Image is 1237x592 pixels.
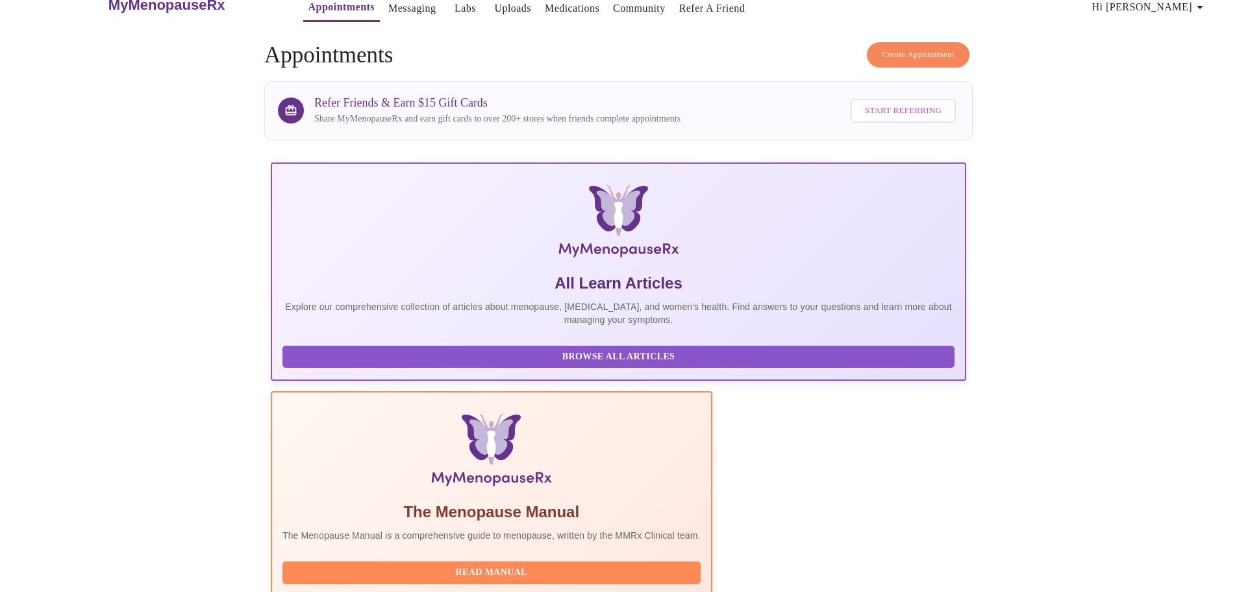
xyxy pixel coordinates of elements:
h4: Appointments [264,42,973,68]
button: Create Appointment [867,42,969,68]
span: Browse All Articles [295,349,942,365]
p: The Menopause Manual is a comprehensive guide to menopause, written by the MMRx Clinical team. [282,529,701,542]
span: Create Appointment [882,47,955,62]
button: Browse All Articles [282,346,955,368]
button: Start Referring [851,99,956,123]
p: Share MyMenopauseRx and earn gift cards to over 200+ stores when friends complete appointments [314,112,681,125]
a: Browse All Articles [282,350,958,361]
h5: The Menopause Manual [282,502,701,522]
a: Read Manual [282,566,704,577]
h5: All Learn Articles [282,273,955,294]
a: Start Referring [847,92,959,129]
button: Read Manual [282,561,701,584]
img: MyMenopauseRx Logo [387,185,850,263]
img: Menopause Manual [349,413,634,491]
p: Explore our comprehensive collection of articles about menopause, [MEDICAL_DATA], and women's hea... [282,300,955,326]
span: Start Referring [865,103,942,118]
h3: Refer Friends & Earn $15 Gift Cards [314,96,681,110]
span: Read Manual [295,565,688,581]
